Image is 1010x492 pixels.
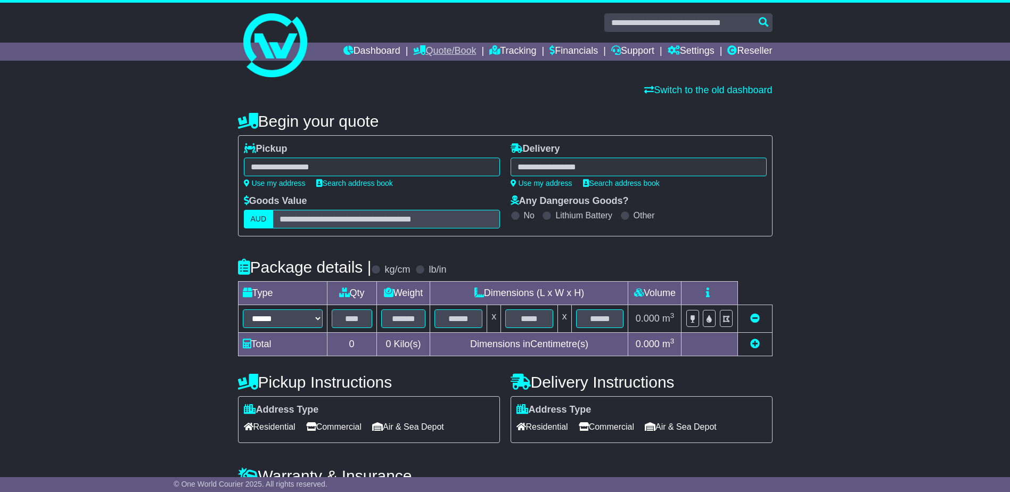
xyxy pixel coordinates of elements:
td: Dimensions in Centimetre(s) [430,333,628,356]
td: Dimensions (L x W x H) [430,282,628,305]
a: Switch to the old dashboard [644,85,772,95]
span: Residential [244,419,295,435]
label: Delivery [511,143,560,155]
label: No [524,210,535,220]
a: Reseller [727,43,772,61]
a: Dashboard [343,43,400,61]
td: 0 [327,333,376,356]
label: Any Dangerous Goods? [511,195,629,207]
h4: Warranty & Insurance [238,467,773,485]
span: Residential [516,419,568,435]
span: Commercial [579,419,634,435]
span: m [662,339,675,349]
td: x [487,305,501,333]
td: Weight [376,282,430,305]
label: Lithium Battery [555,210,612,220]
span: © One World Courier 2025. All rights reserved. [174,480,327,488]
a: Remove this item [750,313,760,324]
td: Kilo(s) [376,333,430,356]
a: Search address book [583,179,660,187]
span: m [662,313,675,324]
label: Goods Value [244,195,307,207]
td: x [557,305,571,333]
label: Address Type [516,404,592,416]
span: Air & Sea Depot [372,419,444,435]
td: Qty [327,282,376,305]
a: Financials [549,43,598,61]
a: Search address book [316,179,393,187]
label: Other [634,210,655,220]
label: AUD [244,210,274,228]
h4: Begin your quote [238,112,773,130]
a: Settings [668,43,715,61]
label: Pickup [244,143,288,155]
span: 0.000 [636,313,660,324]
span: Commercial [306,419,362,435]
label: kg/cm [384,264,410,276]
a: Tracking [489,43,536,61]
td: Type [238,282,327,305]
label: lb/in [429,264,446,276]
sup: 3 [670,337,675,345]
span: 0 [385,339,391,349]
a: Use my address [511,179,572,187]
td: Total [238,333,327,356]
a: Quote/Book [413,43,476,61]
h4: Package details | [238,258,372,276]
a: Add new item [750,339,760,349]
td: Volume [628,282,681,305]
label: Address Type [244,404,319,416]
a: Use my address [244,179,306,187]
sup: 3 [670,311,675,319]
span: 0.000 [636,339,660,349]
h4: Delivery Instructions [511,373,773,391]
a: Support [611,43,654,61]
h4: Pickup Instructions [238,373,500,391]
span: Air & Sea Depot [645,419,717,435]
